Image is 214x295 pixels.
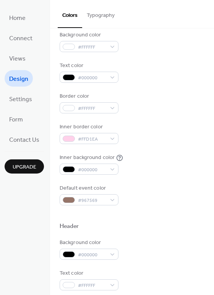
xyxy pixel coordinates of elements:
span: #000000 [78,166,106,174]
span: #967569 [78,197,106,205]
a: Home [5,9,30,26]
span: Views [9,53,26,65]
span: Contact Us [9,134,39,146]
span: Home [9,12,26,24]
div: Border color [60,92,117,100]
div: Default event color [60,184,117,192]
span: #FFFFFF [78,105,106,113]
a: Views [5,50,30,66]
a: Design [5,70,33,87]
div: Background color [60,239,117,247]
span: #FFFFFF [78,43,106,51]
span: Connect [9,33,32,44]
div: Inner background color [60,154,115,162]
span: Design [9,73,28,85]
a: Settings [5,90,37,107]
div: Inner border color [60,123,117,131]
a: Form [5,111,28,127]
div: Text color [60,62,117,70]
a: Contact Us [5,131,44,147]
div: Text color [60,269,117,277]
span: Upgrade [13,163,36,171]
a: Connect [5,29,37,46]
span: #000000 [78,251,106,259]
span: Form [9,114,23,126]
span: #000000 [78,74,106,82]
button: Upgrade [5,159,44,174]
span: Settings [9,93,32,105]
span: #FFFFFF [78,282,106,290]
div: Header [60,223,79,231]
div: Background color [60,31,117,39]
span: #FFD1EA [78,135,106,143]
